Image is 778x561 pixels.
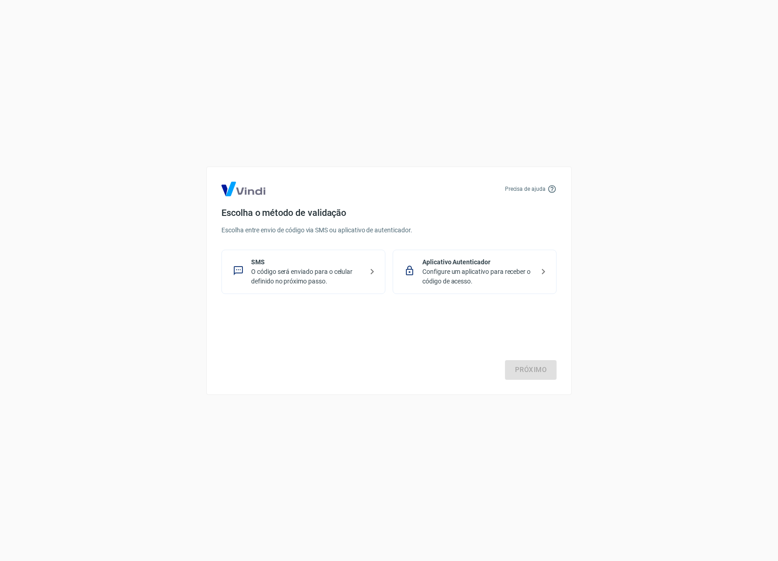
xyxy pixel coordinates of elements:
[251,267,363,286] p: O código será enviado para o celular definido no próximo passo.
[251,257,363,267] p: SMS
[221,182,265,196] img: Logo Vind
[422,257,534,267] p: Aplicativo Autenticador
[422,267,534,286] p: Configure um aplicativo para receber o código de acesso.
[505,185,546,193] p: Precisa de ajuda
[221,250,385,294] div: SMSO código será enviado para o celular definido no próximo passo.
[393,250,557,294] div: Aplicativo AutenticadorConfigure um aplicativo para receber o código de acesso.
[221,225,557,235] p: Escolha entre envio de código via SMS ou aplicativo de autenticador.
[221,207,557,218] h4: Escolha o método de validação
